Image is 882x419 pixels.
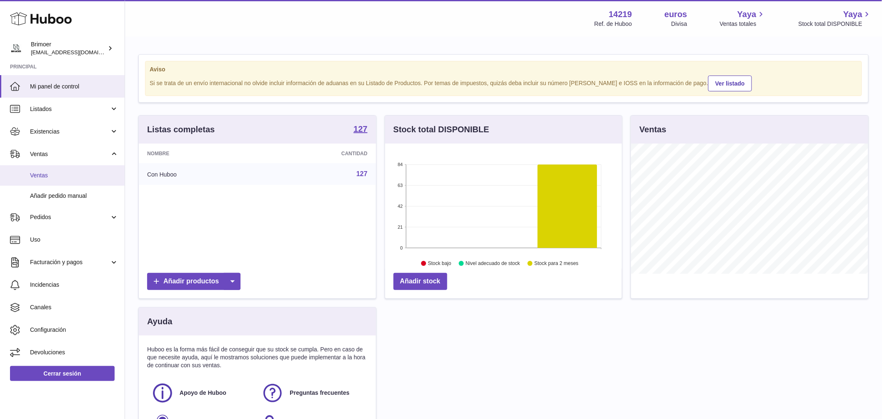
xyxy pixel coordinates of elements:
[10,42,23,55] img: oroses@renuevo.es
[400,245,403,250] text: 0
[341,151,368,156] font: Cantidad
[290,389,349,396] font: Preguntas frecuentes
[31,41,51,48] font: Brimoer
[180,389,226,396] font: Apoyo de Huboo
[30,236,40,243] font: Uso
[30,106,52,112] font: Listados
[30,128,60,135] font: Existencias
[609,10,632,19] font: 14219
[30,349,65,356] font: Devoluciones
[30,259,83,265] font: Facturación y pagos
[672,20,687,27] font: Divisa
[30,172,48,179] font: Ventas
[147,273,241,290] a: Añadir productos
[639,125,666,134] font: Ventas
[398,183,403,188] text: 63
[30,192,87,199] font: Añadir pedido manual
[398,225,403,230] text: 21
[147,151,169,156] font: Nombre
[737,10,757,19] font: Yaya
[30,304,51,310] font: Canales
[534,261,579,267] text: Stock para 2 meses
[30,214,51,220] font: Pedidos
[356,170,368,177] a: 127
[594,20,632,27] font: Ref. de Huboo
[799,9,872,28] a: Yaya Stock total DISPONIBLE
[150,66,165,73] font: Aviso
[353,125,367,135] a: 127
[151,382,253,404] a: Apoyo de Huboo
[843,10,862,19] font: Yaya
[31,49,123,56] font: [EMAIL_ADDRESS][DOMAIN_NAME]
[466,261,521,267] text: Nivel adecuado de stock
[30,281,59,288] font: Incidencias
[163,278,219,285] font: Añadir productos
[715,80,745,87] font: Ver listado
[393,273,447,290] a: Añadir stock
[147,171,177,177] font: Con Huboo
[400,278,441,285] font: Añadir stock
[147,346,366,369] font: Huboo es la forma más fácil de conseguir que su stock se cumpla. Pero en caso de que necesite ayu...
[398,162,403,167] text: 84
[43,370,81,377] font: Cerrar sesión
[10,366,115,381] a: Cerrar sesión
[708,76,752,91] a: Ver listado
[799,20,862,27] font: Stock total DISPONIBLE
[353,124,367,134] font: 127
[720,20,757,27] font: Ventas totales
[664,10,687,19] font: euros
[147,317,172,326] font: Ayuda
[720,9,766,28] a: Yaya Ventas totales
[261,382,363,404] a: Preguntas frecuentes
[30,83,79,90] font: Mi panel de control
[150,80,708,87] font: Si se trata de un envío internacional no olvide incluir información de aduanas en su Listado de P...
[30,151,48,157] font: Ventas
[30,326,66,333] font: Configuración
[398,204,403,209] text: 42
[10,64,37,70] font: Principal
[147,125,215,134] font: Listas completas
[393,125,489,134] font: Stock total DISPONIBLE
[428,261,451,267] text: Stock bajo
